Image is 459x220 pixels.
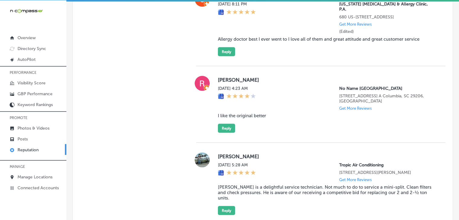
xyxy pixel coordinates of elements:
label: [PERSON_NAME] [218,77,436,83]
p: Overview [18,35,36,40]
p: Reputation [18,147,39,152]
img: tab_keywords_by_traffic_grey.svg [60,35,65,40]
img: logo_orange.svg [10,10,14,14]
div: Domain Overview [23,36,54,39]
label: (Edited) [339,29,354,34]
button: Reply [218,124,235,133]
p: 1342 whitfield ave [339,170,436,175]
p: Keyword Rankings [18,102,53,107]
p: 680 US-51 B [339,14,436,19]
p: 4712 Forest Dr Ste. A [339,93,436,103]
label: [DATE] 4:23 AM [218,86,256,91]
blockquote: Allergy doctor best I ever went to I love all of them and great attitude and great customer service [218,36,436,42]
p: Connected Accounts [18,185,59,190]
div: Domain: [DOMAIN_NAME] [16,16,66,20]
button: Reply [218,47,235,56]
div: 5 Stars [226,9,256,16]
p: Mississippi Asthma & Allergy Clinic, P.A. [339,2,436,12]
img: 660ab0bf-5cc7-4cb8-ba1c-48b5ae0f18e60NCTV_CLogo_TV_Black_-500x88.png [10,8,43,14]
img: tab_domain_overview_orange.svg [16,35,21,40]
p: Posts [18,137,28,142]
p: Get More Reviews [339,177,372,182]
label: [DATE] 8:11 PM [218,2,256,7]
p: Directory Sync [18,46,46,51]
blockquote: I like the original better [218,113,436,118]
blockquote: [PERSON_NAME] is a delightful service technician. Not much to do to service a mini-split. Clean f... [218,184,436,200]
p: Visibility Score [18,80,46,86]
p: Tropic Air Conditioning [339,162,436,167]
div: v 4.0.25 [17,10,30,14]
label: [DATE] 5:28 AM [218,162,256,167]
p: GBP Performance [18,91,53,96]
div: 5 Stars [226,170,256,176]
p: AutoPilot [18,57,36,62]
p: Get More Reviews [339,22,372,26]
p: Photos & Videos [18,126,49,131]
button: Reply [218,206,235,215]
p: No Name Deli Forest Drive [339,86,436,91]
img: website_grey.svg [10,16,14,20]
label: [PERSON_NAME] [218,153,436,159]
div: Keywords by Traffic [67,36,102,39]
div: 4 Stars [226,93,256,100]
p: Get More Reviews [339,106,372,110]
p: Manage Locations [18,174,53,180]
